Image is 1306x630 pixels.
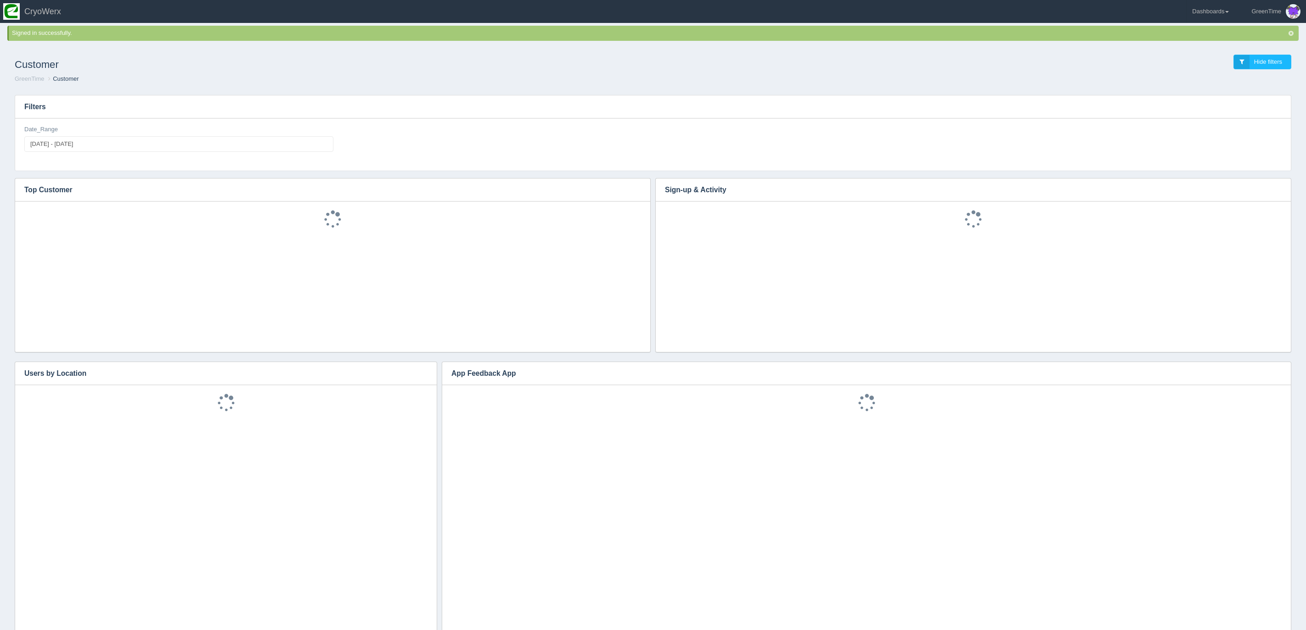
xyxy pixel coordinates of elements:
img: Profile Picture [1286,4,1300,19]
h1: Customer [15,55,653,75]
span: CryoWerx [24,7,61,16]
h3: App Feedback App [442,362,1277,385]
h3: Filters [15,95,1291,118]
a: Hide filters [1233,55,1291,70]
h3: Top Customer [15,178,636,201]
li: Customer [46,75,79,84]
div: Signed in successfully. [12,29,1297,38]
span: Hide filters [1254,58,1282,65]
label: Date_Range [24,125,58,134]
img: so2zg2bv3y2ub16hxtjr.png [3,3,20,20]
div: GreenTime [1251,2,1281,21]
h3: Users by Location [15,362,423,385]
h3: Sign-up & Activity [656,178,1277,201]
a: GreenTime [15,75,45,82]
